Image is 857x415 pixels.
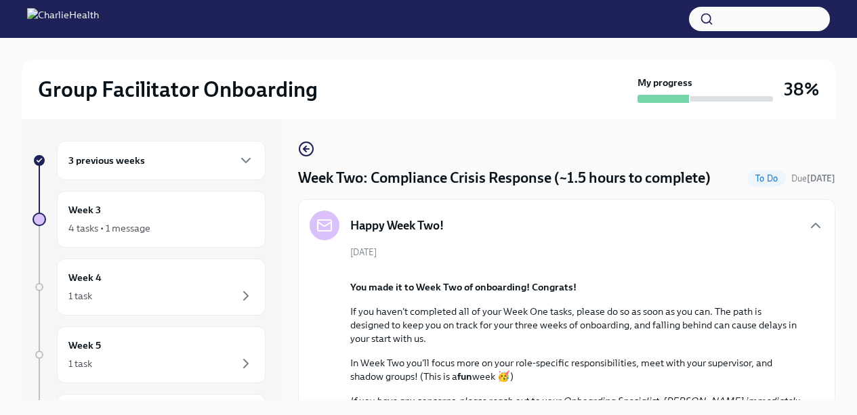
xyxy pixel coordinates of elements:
[807,173,835,183] strong: [DATE]
[68,221,150,235] div: 4 tasks • 1 message
[784,77,819,102] h3: 38%
[68,357,92,370] div: 1 task
[350,356,802,383] p: In Week Two you'll focus more on your role-specific responsibilities, meet with your supervisor, ...
[68,153,145,168] h6: 3 previous weeks
[68,202,101,217] h6: Week 3
[350,395,801,407] em: If you have any concerns, please reach out to your Onboarding Specialist, [PERSON_NAME] immediately.
[33,259,266,315] a: Week 41 task
[747,173,786,183] span: To Do
[68,289,92,303] div: 1 task
[27,8,99,30] img: CharlieHealth
[33,326,266,383] a: Week 51 task
[350,281,577,293] strong: You made it to Week Two of onboarding! Congrats!
[38,76,318,103] h2: Group Facilitator Onboarding
[57,141,266,180] div: 3 previous weeks
[68,338,101,353] h6: Week 5
[457,370,472,383] strong: fun
[791,173,835,183] span: Due
[350,305,802,345] p: If you haven't completed all of your Week One tasks, please do so as soon as you can. The path is...
[68,270,102,285] h6: Week 4
[637,76,692,89] strong: My progress
[350,246,377,259] span: [DATE]
[33,191,266,248] a: Week 34 tasks • 1 message
[791,172,835,185] span: September 2nd, 2025 09:00
[298,168,711,188] h4: Week Two: Compliance Crisis Response (~1.5 hours to complete)
[350,217,444,234] h5: Happy Week Two!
